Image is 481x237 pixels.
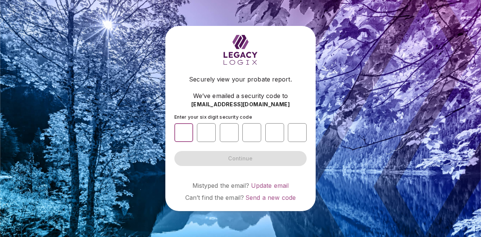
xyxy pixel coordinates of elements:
span: [EMAIL_ADDRESS][DOMAIN_NAME] [191,101,290,108]
span: Mistyped the email? [192,182,250,189]
span: Enter your six digit security code [174,114,252,120]
span: Securely view your probate report. [189,75,292,84]
span: We’ve emailed a security code to [193,91,288,100]
a: Update email [251,182,289,189]
span: Can’t find the email? [185,194,244,201]
a: Send a new code [245,194,296,201]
